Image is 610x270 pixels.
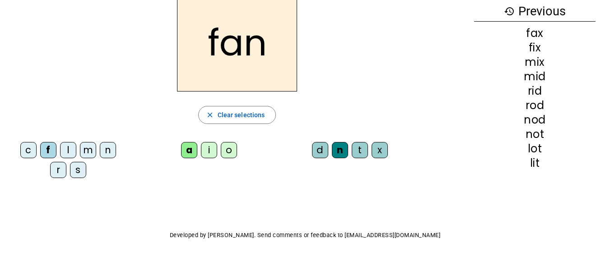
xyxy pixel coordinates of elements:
[504,6,515,17] mat-icon: history
[198,106,276,124] button: Clear selections
[50,162,66,178] div: r
[474,1,596,22] h3: Previous
[20,142,37,158] div: c
[474,143,596,154] div: lot
[474,86,596,96] div: rid
[100,142,116,158] div: n
[312,142,328,158] div: d
[80,142,96,158] div: m
[474,57,596,68] div: mix
[474,129,596,140] div: not
[372,142,388,158] div: x
[60,142,76,158] div: l
[474,42,596,53] div: fix
[206,111,214,119] mat-icon: close
[40,142,56,158] div: f
[201,142,217,158] div: i
[474,158,596,169] div: lit
[218,110,265,120] span: Clear selections
[474,71,596,82] div: mid
[70,162,86,178] div: s
[181,142,197,158] div: a
[332,142,348,158] div: n
[474,100,596,111] div: rod
[474,28,596,39] div: fax
[7,230,603,241] p: Developed by [PERSON_NAME]. Send comments or feedback to [EMAIL_ADDRESS][DOMAIN_NAME]
[352,142,368,158] div: t
[221,142,237,158] div: o
[474,114,596,125] div: nod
